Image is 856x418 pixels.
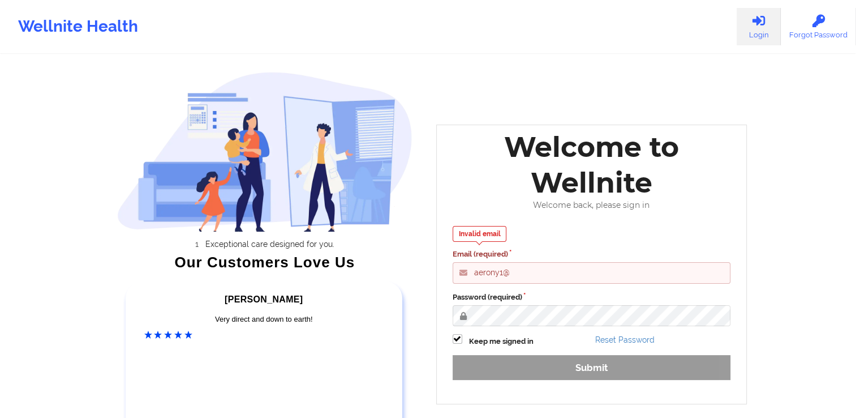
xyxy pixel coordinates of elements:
[127,240,412,249] li: Exceptional care designed for you.
[453,226,507,242] div: Invalid email
[737,8,781,45] a: Login
[445,129,739,201] div: Welcome to Wellnite
[453,249,731,260] label: Email (required)
[595,335,655,344] a: Reset Password
[225,295,303,304] span: [PERSON_NAME]
[117,257,412,268] div: Our Customers Love Us
[781,8,856,45] a: Forgot Password
[469,336,534,347] label: Keep me signed in
[453,292,731,303] label: Password (required)
[453,262,731,284] input: Email address
[117,71,412,232] img: wellnite-auth-hero_200.c722682e.png
[144,314,384,325] div: Very direct and down to earth!
[445,201,739,210] div: Welcome back, please sign in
